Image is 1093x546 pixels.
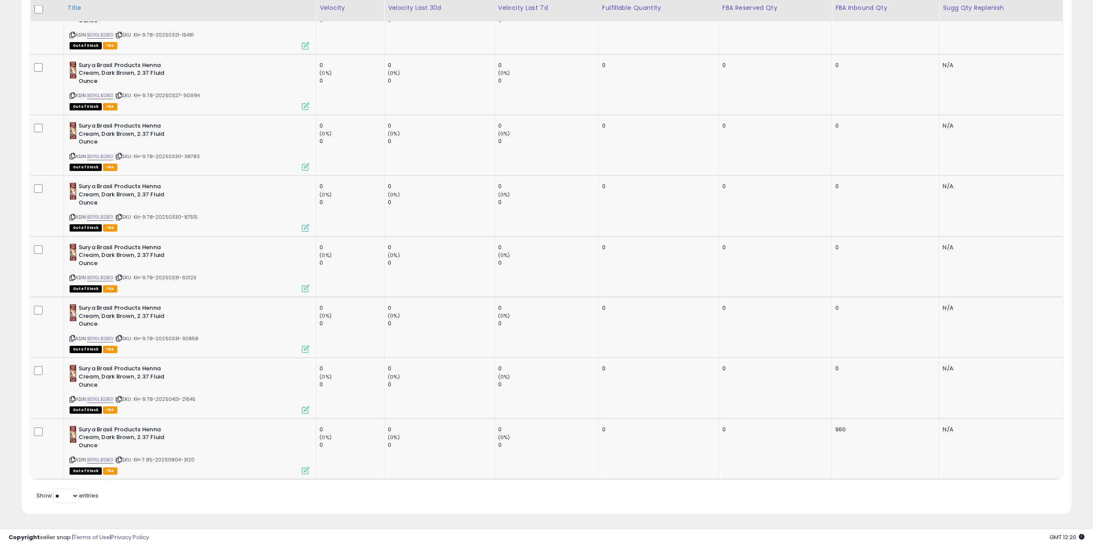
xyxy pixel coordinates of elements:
[498,61,598,69] div: 0
[320,304,384,312] div: 0
[70,426,76,443] img: 41nxgebEjQL._SL40_.jpg
[320,252,332,259] small: (0%)
[498,130,510,137] small: (0%)
[388,252,400,259] small: (0%)
[115,31,194,38] span: | SKU: KH-9.78-20250321-15481
[835,3,935,12] div: FBA inbound Qty
[320,198,384,206] div: 0
[320,426,384,433] div: 0
[943,244,1056,251] div: N/A
[9,534,149,542] div: seller snap | |
[498,70,510,76] small: (0%)
[602,122,712,130] div: 0
[70,304,76,321] img: 41nxgebEjQL._SL40_.jpg
[320,259,384,267] div: 0
[943,183,1056,190] div: N/A
[943,122,1056,130] div: N/A
[498,198,598,206] div: 0
[67,3,313,12] div: Title
[388,373,400,380] small: (0%)
[835,426,932,433] div: 960
[320,183,384,190] div: 0
[388,191,400,198] small: (0%)
[388,381,494,388] div: 0
[103,285,118,293] span: FBA
[70,304,310,352] div: ASIN:
[9,533,40,541] strong: Copyright
[70,164,102,171] span: All listings that are currently out of stock and unavailable for purchase on Amazon
[320,244,384,251] div: 0
[498,137,598,145] div: 0
[70,285,102,293] span: All listings that are currently out of stock and unavailable for purchase on Amazon
[70,122,310,170] div: ASIN:
[79,304,183,330] b: Surya Brasil Products Henna Cream, Dark Brown, 2.37 Fluid Ounce
[835,183,932,190] div: 0
[320,312,332,319] small: (0%)
[722,304,825,312] div: 0
[498,373,510,380] small: (0%)
[87,335,114,342] a: B016LB2B0I
[320,365,384,372] div: 0
[70,61,310,109] div: ASIN:
[498,252,510,259] small: (0%)
[388,365,494,372] div: 0
[498,312,510,319] small: (0%)
[498,259,598,267] div: 0
[103,346,118,353] span: FBA
[115,274,197,281] span: | SKU: KH-9.78-20250331-60123
[70,61,76,79] img: 41nxgebEjQL._SL40_.jpg
[388,122,494,130] div: 0
[70,406,102,414] span: All listings that are currently out of stock and unavailable for purchase on Amazon
[320,137,384,145] div: 0
[943,365,1056,372] div: N/A
[70,103,102,110] span: All listings that are currently out of stock and unavailable for purchase on Amazon
[320,130,332,137] small: (0%)
[320,191,332,198] small: (0%)
[498,122,598,130] div: 0
[388,434,400,441] small: (0%)
[70,365,310,412] div: ASIN:
[943,304,1056,312] div: N/A
[498,434,510,441] small: (0%)
[87,456,114,464] a: B016LB2B0I
[70,467,102,475] span: All listings that are currently out of stock and unavailable for purchase on Amazon
[498,426,598,433] div: 0
[111,533,149,541] a: Privacy Policy
[1050,533,1084,541] span: 2025-09-10 12:20 GMT
[115,153,200,160] span: | SKU: KH-9.78-20250330-38783
[602,365,712,372] div: 0
[388,320,494,327] div: 0
[79,426,183,452] b: Surya Brasil Products Henna Cream, Dark Brown, 2.37 Fluid Ounce
[87,396,114,403] a: B016LB2B0I
[320,373,332,380] small: (0%)
[388,312,400,319] small: (0%)
[320,61,384,69] div: 0
[498,183,598,190] div: 0
[388,137,494,145] div: 0
[320,3,381,12] div: Velocity
[320,77,384,85] div: 0
[722,365,825,372] div: 0
[388,3,491,12] div: Velocity Last 30d
[70,183,76,200] img: 41nxgebEjQL._SL40_.jpg
[70,122,76,139] img: 41nxgebEjQL._SL40_.jpg
[320,122,384,130] div: 0
[722,122,825,130] div: 0
[115,456,195,463] span: | SKU: KH-7.85-20250804-3120
[602,244,712,251] div: 0
[835,61,932,69] div: 0
[602,304,712,312] div: 0
[115,214,198,220] span: | SKU: KH-9.78-20250330-87515
[388,70,400,76] small: (0%)
[835,244,932,251] div: 0
[70,224,102,232] span: All listings that are currently out of stock and unavailable for purchase on Amazon
[498,320,598,327] div: 0
[115,335,199,342] span: | SKU: KH-9.78-20250331-30858
[388,183,494,190] div: 0
[835,365,932,372] div: 0
[70,42,102,49] span: All listings that are currently out of stock and unavailable for purchase on Amazon
[87,214,114,221] a: B016LB2B0I
[943,61,1056,69] div: N/A
[320,381,384,388] div: 0
[103,224,118,232] span: FBA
